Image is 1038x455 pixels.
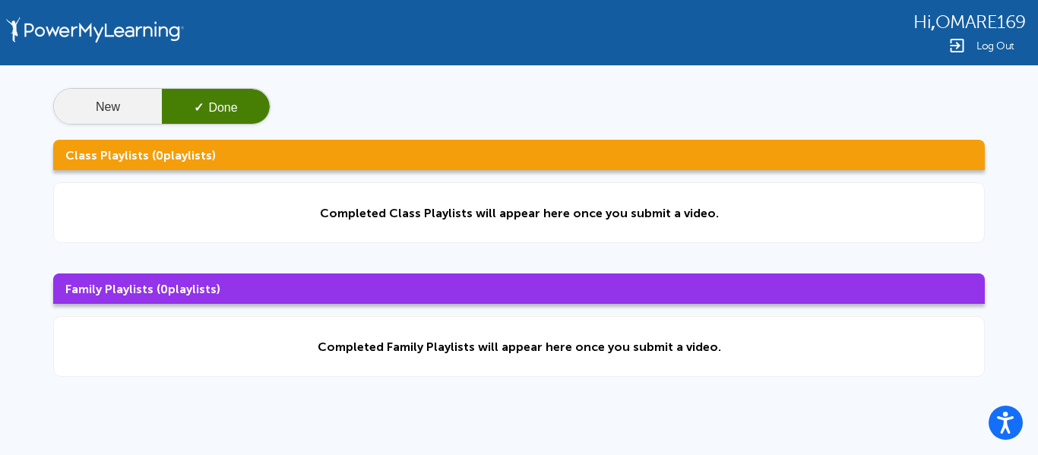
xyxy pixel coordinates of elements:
div: Completed Class Playlists will appear here once you submit a video. [320,206,719,220]
img: Logout Icon [948,36,966,55]
span: Log Out [976,40,1014,52]
h3: Family Playlists ( playlists) [53,273,985,304]
button: New [54,89,162,125]
span: Hi [913,12,931,33]
span: 0 [160,282,168,296]
div: Completed Family Playlists will appear here once you submit a video. [318,340,721,354]
div: , [913,11,1026,33]
h3: Class Playlists ( playlists) [53,140,985,170]
span: OMARE169 [935,12,1026,33]
span: 0 [156,148,163,163]
button: ✓Done [162,89,270,125]
span: ✓ [194,101,204,114]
